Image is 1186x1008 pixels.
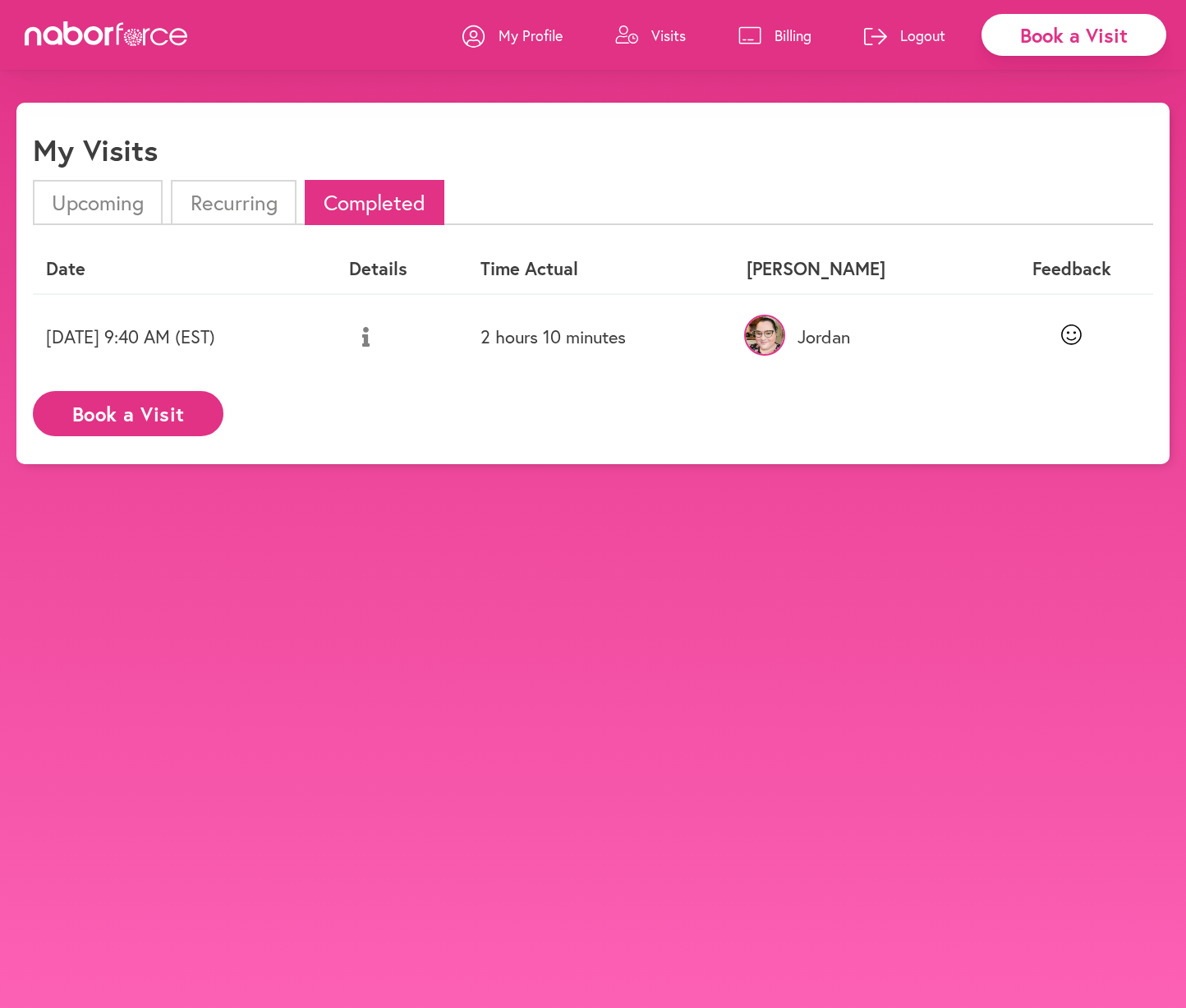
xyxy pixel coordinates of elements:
[499,25,563,45] p: My Profile
[462,11,563,60] a: My Profile
[33,132,158,168] h1: My Visits
[305,180,444,225] li: Completed
[33,180,163,225] li: Upcoming
[651,25,686,45] p: Visits
[33,245,336,293] th: Date
[744,315,785,356] img: 2CucXmoRJeDSvYxjvz8v
[900,25,945,45] p: Logout
[33,403,223,419] a: Book a Visit
[981,14,1166,56] div: Book a Visit
[733,245,990,293] th: [PERSON_NAME]
[467,294,733,379] td: 2 hours 10 minutes
[615,11,686,60] a: Visits
[990,245,1153,293] th: Feedback
[467,245,733,293] th: Time Actual
[33,294,336,379] td: [DATE] 9:40 AM (EST)
[864,11,945,60] a: Logout
[747,326,977,348] p: Jordan
[171,180,296,225] li: Recurring
[738,11,811,60] a: Billing
[336,245,467,293] th: Details
[775,25,811,45] p: Billing
[33,391,223,436] button: Book a Visit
